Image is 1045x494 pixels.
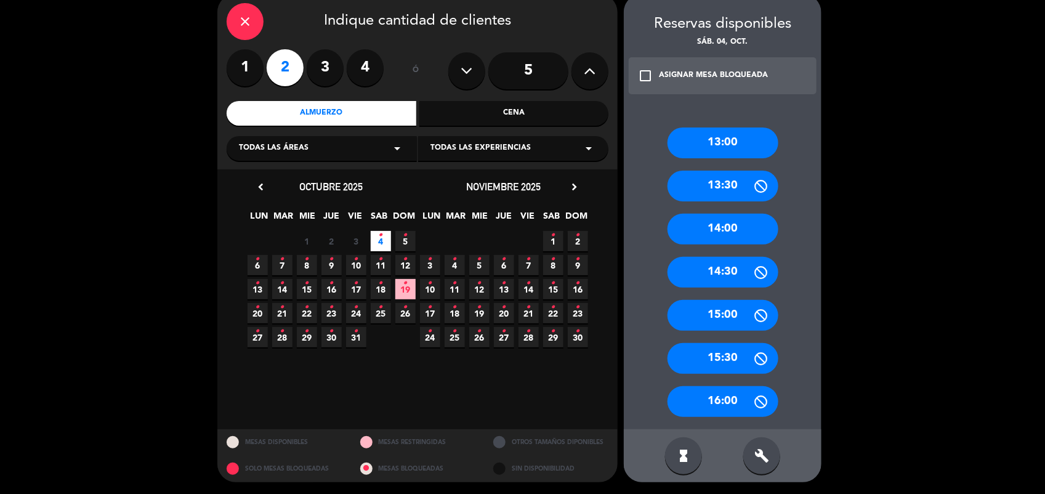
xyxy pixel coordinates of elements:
[280,298,284,317] i: •
[217,429,351,456] div: MESAS DISPONIBLES
[568,327,588,347] span: 30
[527,249,531,269] i: •
[566,209,586,229] span: DOM
[446,209,466,229] span: MAR
[280,273,284,293] i: •
[395,279,416,299] span: 19
[527,273,531,293] i: •
[379,273,383,293] i: •
[568,180,581,193] i: chevron_right
[248,279,268,299] span: 13
[576,322,580,341] i: •
[428,322,432,341] i: •
[346,303,366,323] span: 24
[576,298,580,317] i: •
[420,327,440,347] span: 24
[395,231,416,251] span: 5
[403,298,408,317] i: •
[354,273,358,293] i: •
[256,249,260,269] i: •
[297,327,317,347] span: 29
[494,255,514,275] span: 6
[518,209,538,229] span: VIE
[470,209,490,229] span: MIE
[297,231,317,251] span: 1
[272,255,293,275] span: 7
[568,303,588,323] span: 23
[576,225,580,245] i: •
[371,255,391,275] span: 11
[484,456,618,482] div: SIN DISPONIBILIDAD
[227,101,416,126] div: Almuerzo
[393,209,414,229] span: DOM
[419,101,609,126] div: Cena
[371,279,391,299] span: 18
[502,298,506,317] i: •
[428,298,432,317] i: •
[543,231,563,251] span: 1
[321,327,342,347] span: 30
[305,322,309,341] i: •
[477,322,482,341] i: •
[396,49,436,92] div: ó
[227,49,264,86] label: 1
[329,322,334,341] i: •
[453,298,457,317] i: •
[371,231,391,251] span: 4
[329,298,334,317] i: •
[272,303,293,323] span: 21
[297,209,318,229] span: MIE
[307,49,344,86] label: 3
[754,448,769,463] i: build
[568,255,588,275] span: 9
[502,249,506,269] i: •
[297,303,317,323] span: 22
[321,255,342,275] span: 9
[494,209,514,229] span: JUE
[527,298,531,317] i: •
[379,249,383,269] i: •
[502,322,506,341] i: •
[248,255,268,275] span: 6
[542,209,562,229] span: SAB
[527,322,531,341] i: •
[273,209,294,229] span: MAR
[420,279,440,299] span: 10
[676,448,691,463] i: hourglass_full
[305,249,309,269] i: •
[445,303,465,323] span: 18
[254,180,267,193] i: chevron_left
[576,273,580,293] i: •
[403,225,408,245] i: •
[321,303,342,323] span: 23
[469,255,490,275] span: 5
[238,14,252,29] i: close
[494,327,514,347] span: 27
[369,209,390,229] span: SAB
[477,298,482,317] i: •
[256,322,260,341] i: •
[551,273,555,293] i: •
[445,255,465,275] span: 4
[445,327,465,347] span: 25
[568,279,588,299] span: 16
[668,343,778,374] div: 15:30
[249,209,270,229] span: LUN
[346,279,366,299] span: 17
[371,303,391,323] span: 25
[576,249,580,269] i: •
[420,303,440,323] span: 17
[477,273,482,293] i: •
[518,279,539,299] span: 14
[346,327,366,347] span: 31
[668,300,778,331] div: 15:00
[256,298,260,317] i: •
[354,249,358,269] i: •
[329,273,334,293] i: •
[518,327,539,347] span: 28
[668,214,778,245] div: 14:00
[469,327,490,347] span: 26
[297,255,317,275] span: 8
[354,298,358,317] i: •
[227,3,608,40] div: Indique cantidad de clientes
